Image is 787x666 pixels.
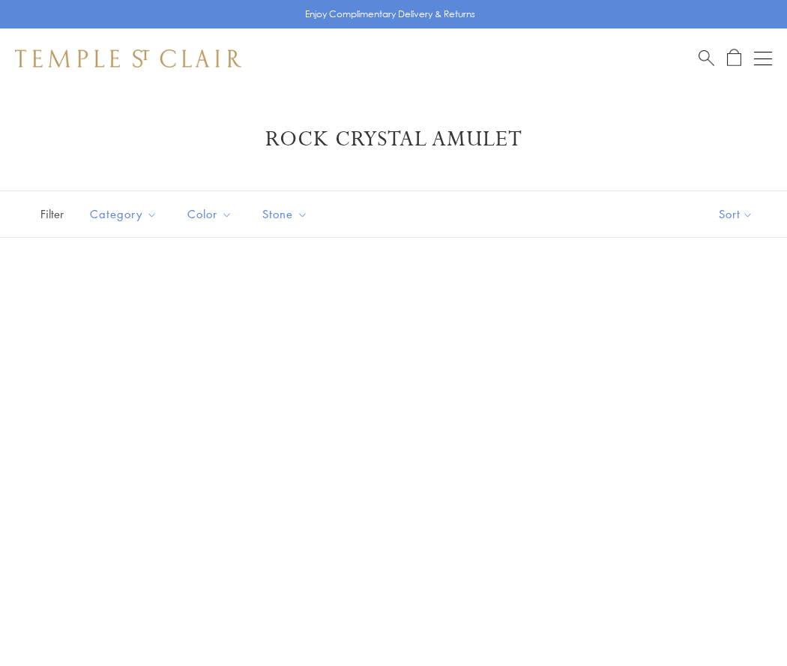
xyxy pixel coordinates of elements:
[15,49,241,67] img: Temple St. Clair
[685,191,787,237] button: Show sort by
[255,205,319,223] span: Stone
[180,205,244,223] span: Color
[79,197,169,231] button: Category
[82,205,169,223] span: Category
[699,49,714,67] a: Search
[754,49,772,67] button: Open navigation
[251,197,319,231] button: Stone
[727,49,741,67] a: Open Shopping Bag
[305,7,475,22] p: Enjoy Complimentary Delivery & Returns
[176,197,244,231] button: Color
[37,126,750,153] h1: Rock Crystal Amulet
